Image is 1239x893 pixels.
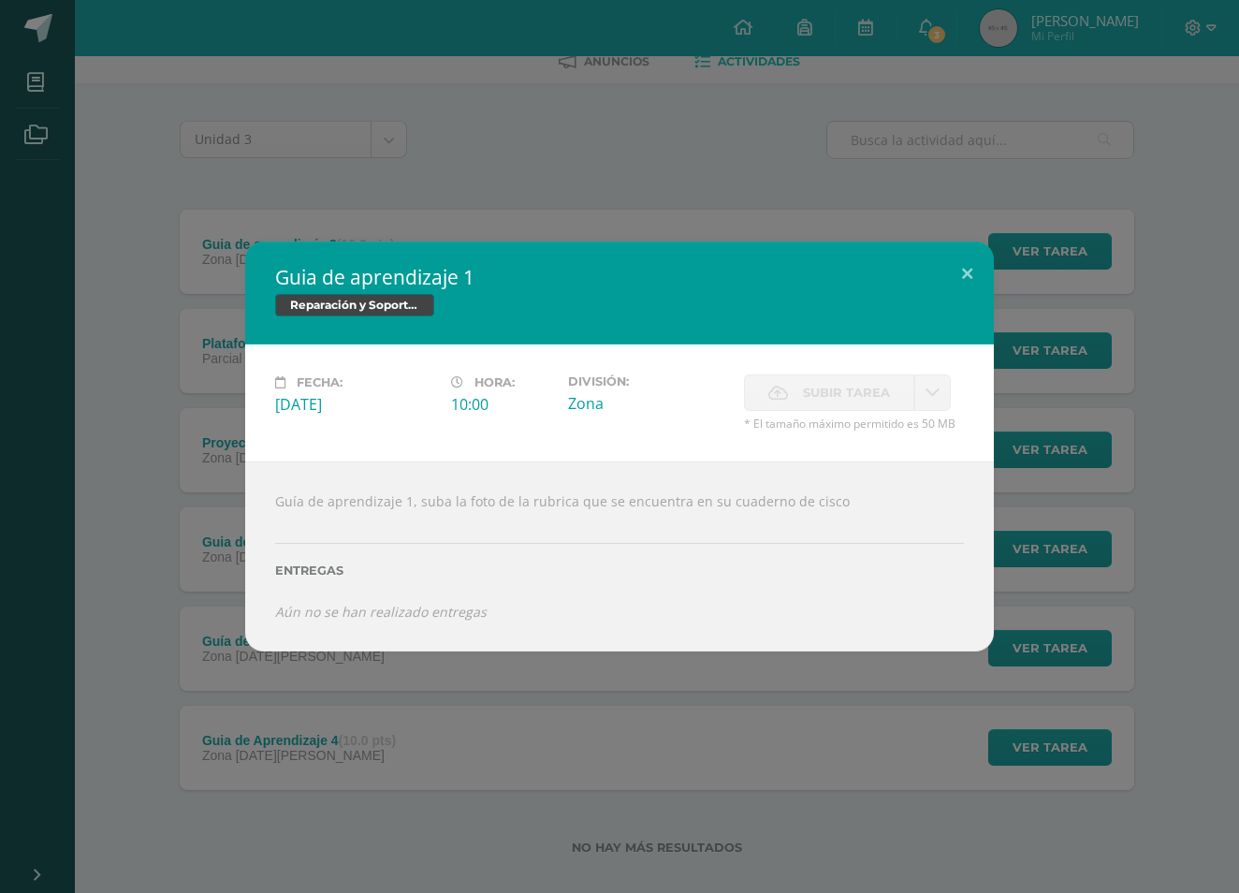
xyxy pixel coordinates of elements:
[275,264,964,290] h2: Guia de aprendizaje 1
[914,374,951,411] a: La fecha de entrega ha expirado
[275,294,434,316] span: Reparación y Soporte Técnico CISCO
[803,375,890,410] span: Subir tarea
[474,375,515,389] span: Hora:
[568,393,729,414] div: Zona
[275,603,487,621] i: Aún no se han realizado entregas
[451,394,553,415] div: 10:00
[744,374,914,411] label: La fecha de entrega ha expirado
[297,375,343,389] span: Fecha:
[275,564,964,578] label: Entregas
[568,374,729,388] label: División:
[275,394,436,415] div: [DATE]
[245,461,994,651] div: Guía de aprendizaje 1, suba la foto de la rubrica que se encuentra en su cuaderno de cisco
[744,416,964,432] span: * El tamaño máximo permitido es 50 MB
[940,242,994,305] button: Close (Esc)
